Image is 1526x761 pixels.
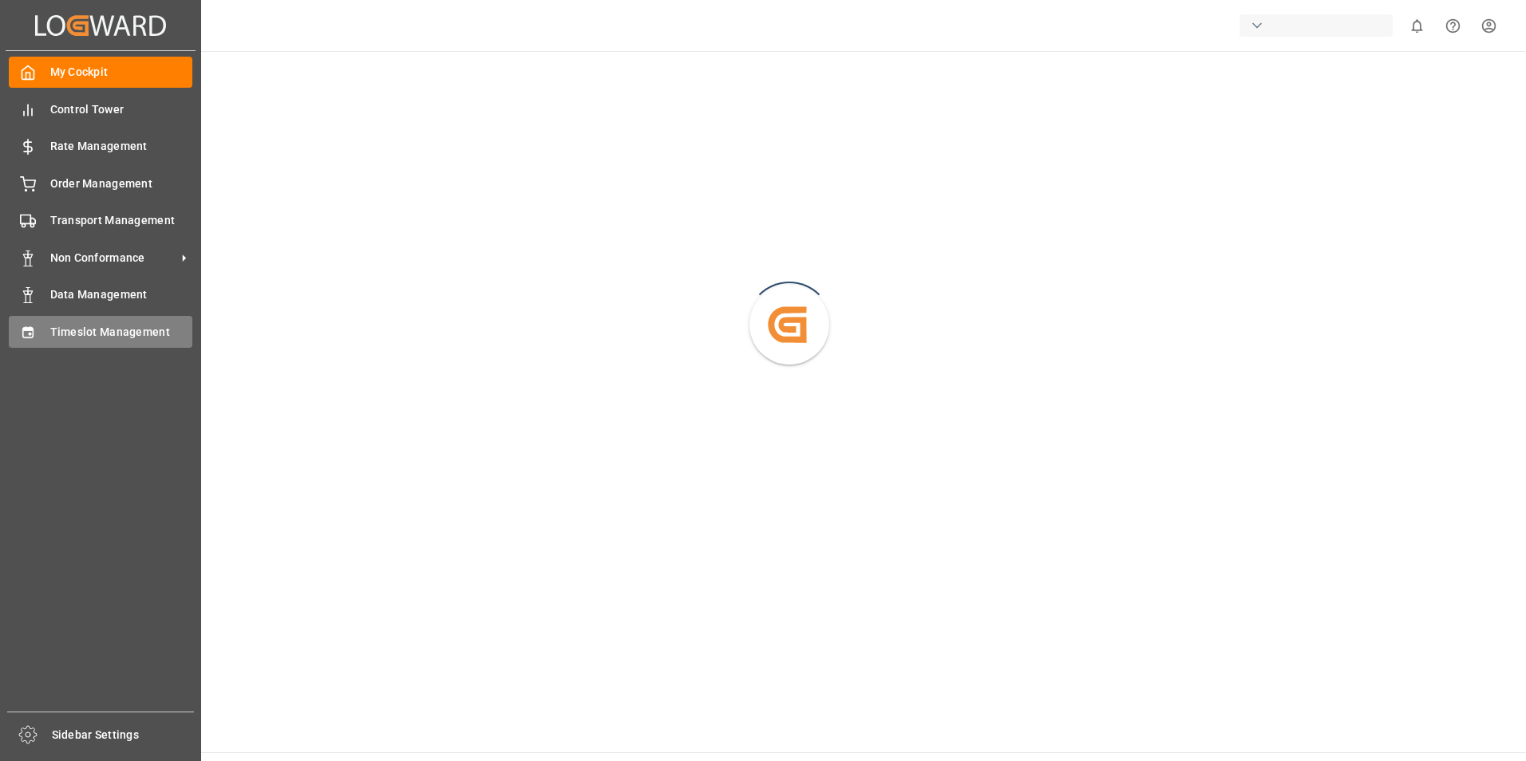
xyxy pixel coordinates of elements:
[9,131,192,162] a: Rate Management
[50,250,176,266] span: Non Conformance
[52,727,195,743] span: Sidebar Settings
[9,279,192,310] a: Data Management
[9,205,192,236] a: Transport Management
[50,212,193,229] span: Transport Management
[9,168,192,199] a: Order Management
[1435,8,1471,44] button: Help Center
[1399,8,1435,44] button: show 0 new notifications
[50,286,193,303] span: Data Management
[50,101,193,118] span: Control Tower
[50,324,193,341] span: Timeslot Management
[50,138,193,155] span: Rate Management
[9,57,192,88] a: My Cockpit
[50,64,193,81] span: My Cockpit
[50,175,193,192] span: Order Management
[9,316,192,347] a: Timeslot Management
